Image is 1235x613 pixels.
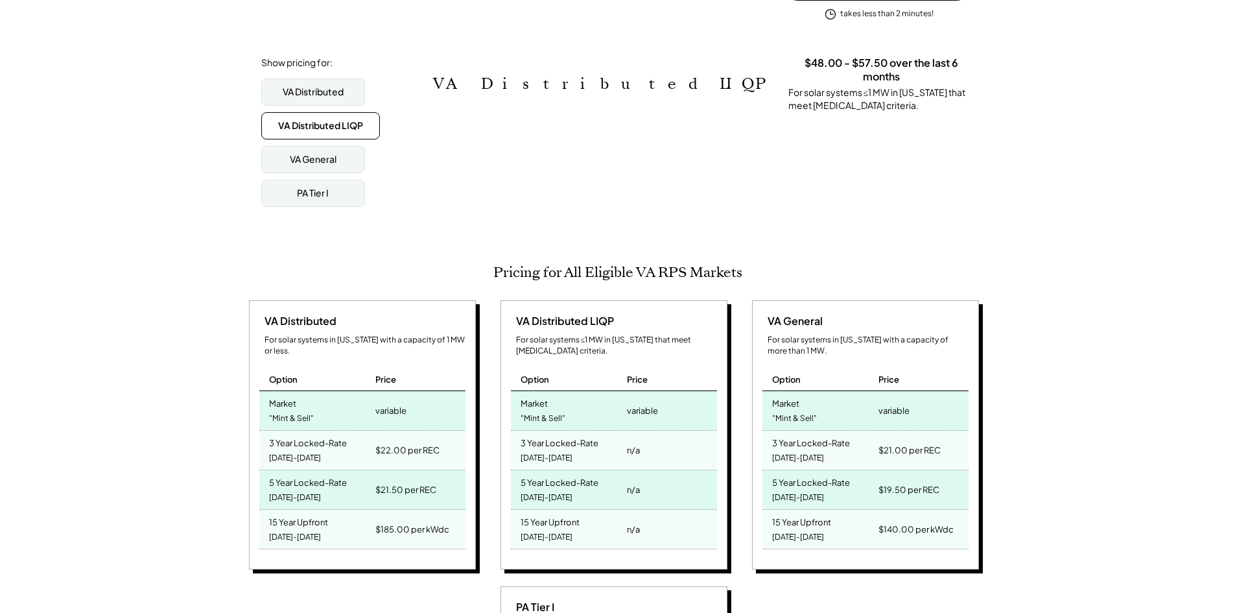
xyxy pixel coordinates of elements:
[627,481,640,499] div: n/a
[878,402,910,420] div: variable
[772,450,824,467] div: [DATE]-[DATE]
[772,529,824,546] div: [DATE]-[DATE]
[521,529,572,546] div: [DATE]-[DATE]
[627,441,640,459] div: n/a
[878,481,939,499] div: $19.50 per REC
[521,474,598,488] div: 5 Year Locked-Rate
[878,520,954,538] div: $140.00 per kWdc
[375,441,440,459] div: $22.00 per REC
[269,474,347,488] div: 5 Year Locked-Rate
[772,489,824,507] div: [DATE]-[DATE]
[269,513,328,528] div: 15 Year Upfront
[516,335,717,357] div: For solar systems ≤1 MW in [US_STATE] that meet [MEDICAL_DATA] criteria.
[521,489,572,507] div: [DATE]-[DATE]
[627,520,640,538] div: n/a
[840,8,934,19] div: takes less than 2 minutes!
[375,481,436,499] div: $21.50 per REC
[627,374,648,385] div: Price
[261,56,333,69] div: Show pricing for:
[772,474,850,488] div: 5 Year Locked-Rate
[269,529,321,546] div: [DATE]-[DATE]
[521,394,548,409] div: Market
[283,86,344,99] div: VA Distributed
[433,75,769,93] h2: VA Distributed LIQP
[265,335,465,357] div: For solar systems in [US_STATE] with a capacity of 1 MW or less.
[772,513,831,528] div: 15 Year Upfront
[878,441,941,459] div: $21.00 per REC
[788,86,974,112] div: For solar systems ≤1 MW in [US_STATE] that meet [MEDICAL_DATA] criteria.
[511,314,614,328] div: VA Distributed LIQP
[772,374,801,385] div: Option
[297,187,329,200] div: PA Tier I
[269,410,314,427] div: "Mint & Sell"
[762,314,823,328] div: VA General
[269,374,298,385] div: Option
[521,450,572,467] div: [DATE]-[DATE]
[375,520,449,538] div: $185.00 per kWdc
[772,394,799,409] div: Market
[627,402,658,420] div: variable
[269,450,321,467] div: [DATE]-[DATE]
[788,56,974,84] h3: $48.00 - $57.50 over the last 6 months
[269,394,296,409] div: Market
[878,374,899,385] div: Price
[768,335,969,357] div: For solar systems in [US_STATE] with a capacity of more than 1 MW.
[278,119,363,132] div: VA Distributed LIQP
[493,264,742,281] h2: Pricing for All Eligible VA RPS Markets
[269,434,347,449] div: 3 Year Locked-Rate
[259,314,336,328] div: VA Distributed
[521,374,549,385] div: Option
[772,410,817,427] div: "Mint & Sell"
[521,513,580,528] div: 15 Year Upfront
[521,410,565,427] div: "Mint & Sell"
[375,374,396,385] div: Price
[521,434,598,449] div: 3 Year Locked-Rate
[375,402,406,420] div: variable
[269,489,321,507] div: [DATE]-[DATE]
[290,153,336,166] div: VA General
[772,434,850,449] div: 3 Year Locked-Rate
